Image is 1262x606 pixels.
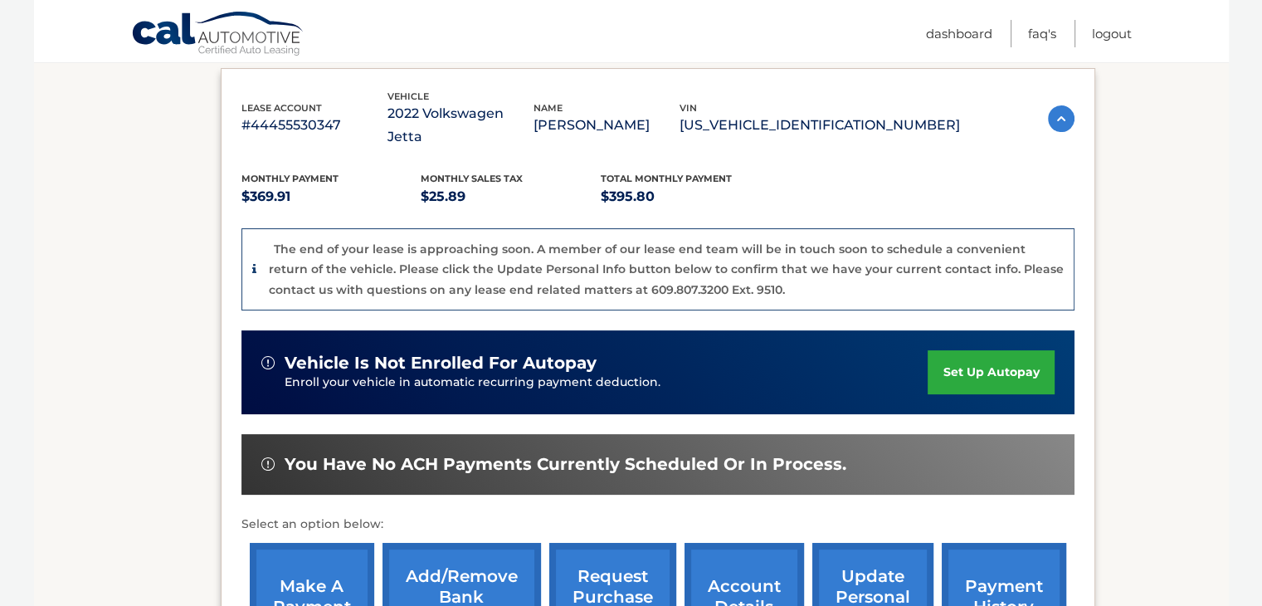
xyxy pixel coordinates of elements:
a: set up autopay [928,350,1054,394]
span: vehicle [387,90,429,102]
p: Enroll your vehicle in automatic recurring payment deduction. [285,374,928,392]
a: Logout [1092,20,1132,47]
p: $369.91 [241,185,421,208]
p: #44455530347 [241,114,387,137]
p: The end of your lease is approaching soon. A member of our lease end team will be in touch soon t... [269,242,1064,297]
span: Monthly Payment [241,173,339,184]
a: Cal Automotive [131,11,305,59]
p: [PERSON_NAME] [534,114,680,137]
p: [US_VEHICLE_IDENTIFICATION_NUMBER] [680,114,960,137]
span: vehicle is not enrolled for autopay [285,353,597,374]
img: alert-white.svg [261,457,275,471]
img: alert-white.svg [261,356,275,369]
span: name [534,102,563,114]
span: vin [680,102,697,114]
a: FAQ's [1028,20,1056,47]
p: 2022 Volkswagen Jetta [387,102,534,149]
p: $395.80 [601,185,781,208]
img: accordion-active.svg [1048,105,1074,132]
span: Total Monthly Payment [601,173,732,184]
p: $25.89 [421,185,601,208]
p: Select an option below: [241,515,1074,535]
span: Monthly sales Tax [421,173,523,184]
a: Dashboard [926,20,992,47]
span: lease account [241,102,322,114]
span: You have no ACH payments currently scheduled or in process. [285,454,846,475]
